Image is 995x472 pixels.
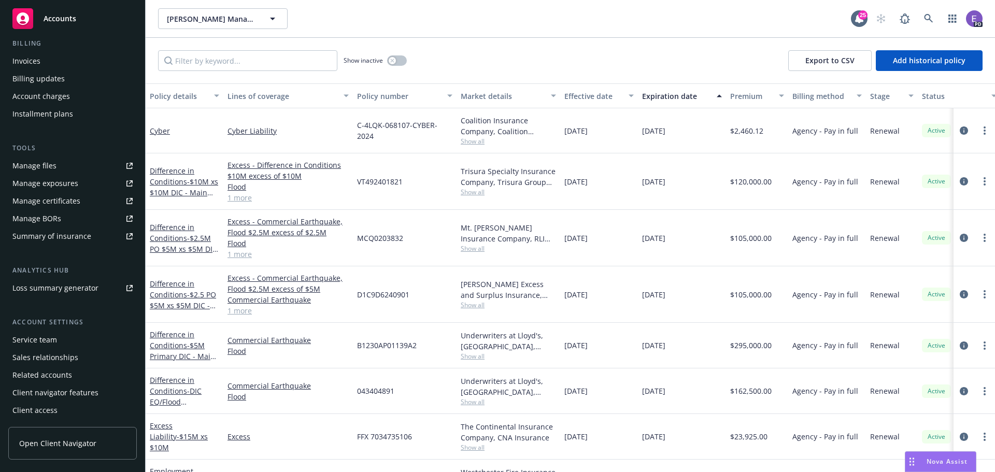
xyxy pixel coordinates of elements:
span: Active [926,126,947,135]
div: Installment plans [12,106,73,122]
a: more [978,175,991,188]
a: Report a Bug [894,8,915,29]
span: Show inactive [344,56,383,65]
span: - $15M xs $10M [150,432,208,452]
span: Agency - Pay in full [792,340,858,351]
span: FFX 7034735106 [357,431,412,442]
span: 043404891 [357,385,394,396]
div: 25 [858,10,868,20]
span: D1C9D6240901 [357,289,409,300]
a: Excess - Difference in Conditions $10M excess of $10M [228,160,349,181]
a: Excess - Commercial Earthquake, Flood $2.5M excess of $2.5M [228,216,349,238]
span: [DATE] [642,431,665,442]
a: Client navigator features [8,384,137,401]
span: $23,925.00 [730,431,767,442]
span: Renewal [870,385,900,396]
a: Manage files [8,158,137,174]
div: Expiration date [642,91,710,102]
span: Renewal [870,233,900,244]
button: Market details [457,83,560,108]
span: [DATE] [564,233,588,244]
a: Search [918,8,939,29]
div: Underwriters at Lloyd's, [GEOGRAPHIC_DATA], [PERSON_NAME] of [GEOGRAPHIC_DATA], [GEOGRAPHIC_DATA] [461,376,556,397]
div: Account settings [8,317,137,327]
a: Billing updates [8,70,137,87]
a: Flood [228,181,349,192]
div: Billing method [792,91,850,102]
span: Show all [461,301,556,309]
div: Related accounts [12,367,72,383]
span: Active [926,341,947,350]
span: [DATE] [564,289,588,300]
div: Underwriters at Lloyd's, [GEOGRAPHIC_DATA], [PERSON_NAME] of [GEOGRAPHIC_DATA], [GEOGRAPHIC_DATA] [461,330,556,352]
a: Client access [8,402,137,419]
span: Show all [461,244,556,253]
a: more [978,431,991,443]
span: B1230AP01139A2 [357,340,417,351]
img: photo [966,10,983,27]
a: more [978,124,991,137]
a: Flood [228,238,349,249]
span: MCQ0203832 [357,233,403,244]
a: 1 more [228,192,349,203]
a: Excess - Commercial Earthquake, Flood $2.5M excess of $5M [228,273,349,294]
span: [DATE] [564,176,588,187]
a: circleInformation [958,124,970,137]
span: Export to CSV [805,55,855,65]
span: Show all [461,352,556,361]
span: Agency - Pay in full [792,431,858,442]
span: VT492401821 [357,176,403,187]
div: Invoices [12,53,40,69]
a: Flood [228,391,349,402]
span: [DATE] [642,125,665,136]
button: Lines of coverage [223,83,353,108]
a: Cyber [150,126,170,136]
span: Renewal [870,431,900,442]
span: Active [926,290,947,299]
div: Trisura Specialty Insurance Company, Trisura Group Ltd., Amwins [461,166,556,188]
a: Switch app [942,8,963,29]
div: Manage BORs [12,210,61,227]
div: Effective date [564,91,622,102]
div: Billing [8,38,137,49]
div: [PERSON_NAME] Excess and Surplus Insurance, Inc., [PERSON_NAME] Group, Amwins [461,279,556,301]
button: Effective date [560,83,638,108]
span: Show all [461,137,556,146]
span: Agency - Pay in full [792,385,858,396]
a: Excess Liability [150,421,208,452]
a: more [978,232,991,244]
a: Commercial Earthquake [228,335,349,346]
button: [PERSON_NAME] Management Corporation [158,8,288,29]
span: Active [926,432,947,441]
span: Show all [461,188,556,196]
a: circleInformation [958,175,970,188]
span: Manage exposures [8,175,137,192]
span: Show all [461,397,556,406]
a: Commercial Earthquake [228,294,349,305]
span: Active [926,177,947,186]
a: Account charges [8,88,137,105]
a: Difference in Conditions [150,222,217,265]
a: 1 more [228,249,349,260]
div: Coalition Insurance Company, Coalition Insurance Solutions (Carrier), Amwins [461,115,556,137]
a: more [978,339,991,352]
button: Expiration date [638,83,726,108]
button: Add historical policy [876,50,983,71]
a: Difference in Conditions [150,375,215,428]
div: Manage exposures [12,175,78,192]
button: Policy details [146,83,223,108]
span: Accounts [44,15,76,23]
div: Sales relationships [12,349,78,366]
a: more [978,288,991,301]
div: Status [922,91,985,102]
a: circleInformation [958,232,970,244]
button: Export to CSV [788,50,872,71]
a: circleInformation [958,385,970,397]
a: Installment plans [8,106,137,122]
a: Flood [228,346,349,356]
a: Start snowing [871,8,891,29]
span: Active [926,233,947,242]
a: more [978,385,991,397]
div: Lines of coverage [228,91,337,102]
div: Summary of insurance [12,228,91,245]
